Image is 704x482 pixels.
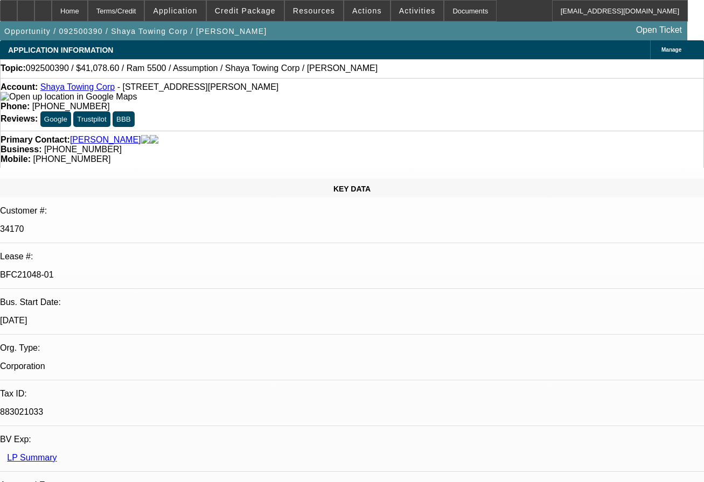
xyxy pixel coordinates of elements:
strong: Primary Contact: [1,135,70,145]
span: Activities [399,6,436,15]
strong: Reviews: [1,114,38,123]
a: [PERSON_NAME] [70,135,141,145]
button: Actions [344,1,390,21]
button: BBB [113,111,135,127]
button: Google [40,111,71,127]
button: Trustpilot [73,111,110,127]
span: Actions [352,6,382,15]
button: Credit Package [207,1,284,21]
span: APPLICATION INFORMATION [8,46,113,54]
a: Shaya Towing Corp [40,82,115,91]
span: Manage [661,47,681,53]
span: - [STREET_ADDRESS][PERSON_NAME] [117,82,279,91]
span: Credit Package [215,6,276,15]
img: linkedin-icon.png [150,135,158,145]
strong: Phone: [1,102,30,111]
button: Resources [285,1,343,21]
button: Application [145,1,205,21]
strong: Account: [1,82,38,91]
span: 092500390 / $41,078.60 / Ram 5500 / Assumption / Shaya Towing Corp / [PERSON_NAME] [26,63,378,73]
strong: Mobile: [1,154,31,164]
span: Resources [293,6,335,15]
a: Open Ticket [632,21,686,39]
button: Activities [391,1,444,21]
strong: Topic: [1,63,26,73]
span: [PHONE_NUMBER] [33,154,110,164]
img: Open up location in Google Maps [1,92,137,102]
img: facebook-icon.png [141,135,150,145]
a: LP Summary [7,453,57,462]
span: [PHONE_NUMBER] [32,102,110,111]
span: Opportunity / 092500390 / Shaya Towing Corp / [PERSON_NAME] [4,27,267,36]
span: KEY DATA [333,185,371,193]
span: Application [153,6,197,15]
a: View Google Maps [1,92,137,101]
span: [PHONE_NUMBER] [44,145,122,154]
strong: Business: [1,145,41,154]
